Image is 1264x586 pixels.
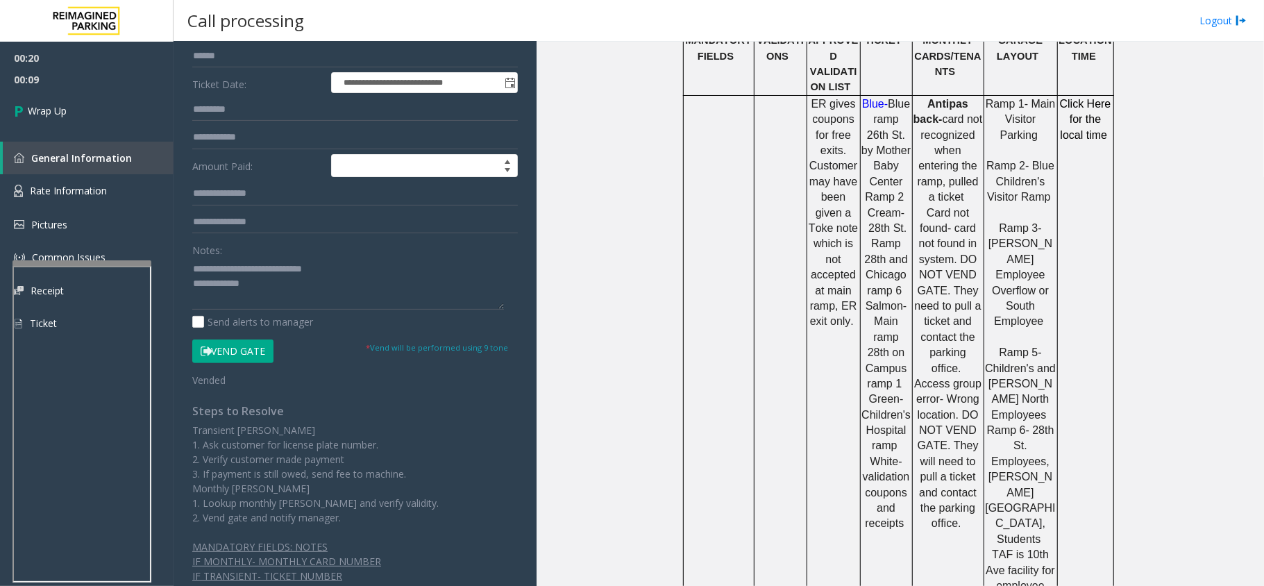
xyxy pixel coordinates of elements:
[988,222,1052,327] span: Ramp 3- [PERSON_NAME] Employee Overflow or South Employee
[986,160,1054,203] span: Ramp 2- Blue Children's Visitor Ramp
[914,378,981,530] span: Access group error- Wrong location. DO NOT VEND GATE. They will need to pull a ticket and contact...
[192,340,273,363] button: Vend Gate
[862,98,888,110] span: Blue-
[192,374,226,387] span: Vended
[192,315,313,329] label: Send alerts to manager
[985,346,1056,421] span: Ramp 5- Children's and [PERSON_NAME] North Employees
[192,569,342,583] span: IF TRANSIENT- TICKET NUMBER
[1060,99,1111,141] a: Click Here for the local time
[498,155,517,166] span: Increase value
[366,342,508,353] small: Vend will be performed using 9 tone
[1059,35,1112,61] span: LOCATION TIME
[918,113,983,203] span: card not recognized when entering the ramp, pulled a ticket
[985,424,1055,545] span: Ramp 6- 28th St. Employees, [PERSON_NAME][GEOGRAPHIC_DATA], Students
[915,207,981,374] span: Card not found- card not found in system. DO NOT VEND GATE. They need to pull a ticket and contac...
[30,184,107,197] span: Rate Information
[28,103,67,118] span: Wrap Up
[14,252,25,263] img: 'icon'
[192,405,518,418] h4: Steps to Resolve
[866,424,907,451] span: Hospital ramp
[866,300,907,390] span: Salmon- Main ramp 28th on Campus ramp 1
[809,98,858,327] span: ER gives coupons for free exits. Customer may have been given a Toke note which is not accepted a...
[1199,13,1247,28] a: Logout
[14,153,24,163] img: 'icon'
[192,540,328,553] span: MANDATORY FIELDS: NOTES
[757,35,804,61] span: VALIDATIONS
[180,3,311,37] h3: Call processing
[865,207,908,296] span: Cream- 28th St. Ramp 28th and Chicago ramp 6
[686,35,752,61] span: MANDATORY FIELDS
[31,151,132,165] span: General Information
[863,455,910,530] span: White- validation coupons and receipts
[502,73,517,92] span: Toggle popup
[192,423,518,525] p: Transient [PERSON_NAME] 1. Ask customer for license plate number. 2. Verify customer made payment...
[192,238,222,258] label: Notes:
[1236,13,1247,28] img: logout
[986,98,1055,141] span: Ramp 1- Main Visitor Parking
[31,218,67,231] span: Pictures
[861,409,911,421] span: Children's
[915,35,981,77] span: MONTHLY CARDS/TENANTS
[189,72,328,93] label: Ticket Date:
[861,98,911,203] span: Blue ramp 26th St. by Mother Baby Center Ramp 2
[869,393,904,405] span: Green-
[913,98,968,125] span: Antipas back-
[14,220,24,229] img: 'icon'
[189,154,328,178] label: Amount Paid:
[192,555,381,568] span: IF MONTHLY- MONTHLY CARD NUMBER
[32,251,106,264] span: Common Issues
[498,166,517,177] span: Decrease value
[1060,98,1111,141] span: Click Here for the local time
[14,185,23,197] img: 'icon'
[997,35,1043,61] span: GARAGE LAYOUT
[3,142,174,174] a: General Information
